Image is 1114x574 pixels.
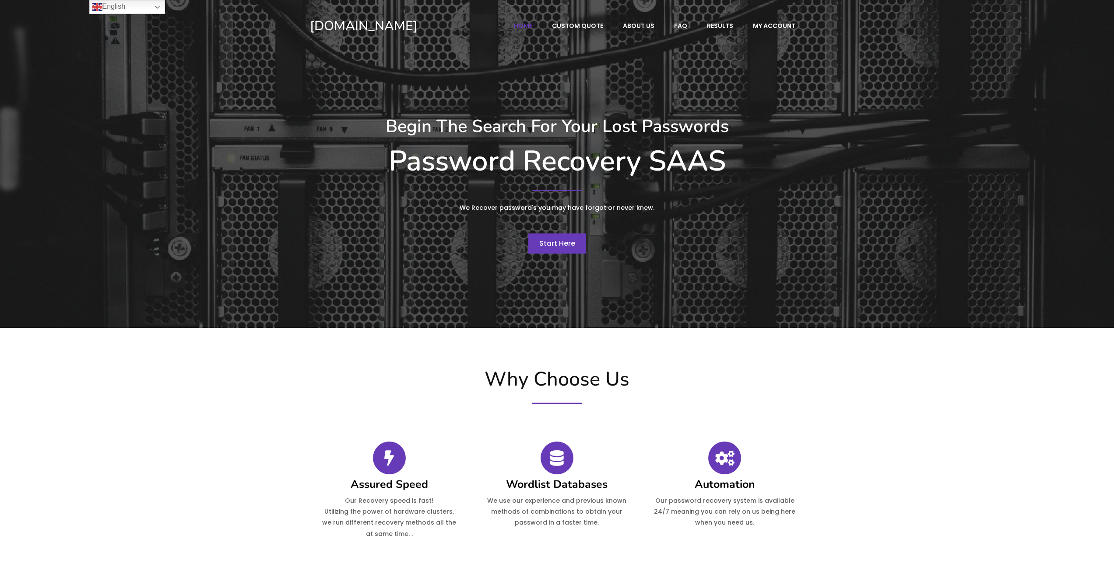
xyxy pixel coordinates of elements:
a: About Us [614,17,664,34]
a: My account [744,17,805,34]
p: Our Recovery speed is fast! Utilizing the power of hardware clusters, we run different recovery m... [319,495,460,539]
span: My account [753,22,795,30]
p: We use our experience and previous known methods of combinations to obtain your password in a fas... [486,495,628,529]
span: Custom Quote [552,22,603,30]
p: Our password recovery system is available 24/7 meaning you can rely on us being here when you nee... [654,495,795,529]
a: Custom Quote [543,17,612,34]
h3: Begin The Search For Your Lost Passwords [310,116,805,137]
a: Home [505,17,541,34]
h4: Assured Speed [319,479,460,490]
a: Start Here [528,233,586,254]
span: About Us [623,22,654,30]
h4: Automation [654,479,795,490]
a: Results [698,17,742,34]
span: Home [514,22,532,30]
a: FAQ [665,17,696,34]
span: FAQ [674,22,687,30]
a: [DOMAIN_NAME] [310,17,478,35]
img: en [92,2,102,12]
h4: Wordlist Databases [486,479,628,490]
h2: Why Choose Us [306,368,809,391]
h1: Password Recovery SAAS [310,144,805,178]
span: Start Here [539,238,575,248]
p: We Recover password's you may have forgot or never knew. [393,202,721,213]
span: Results [707,22,733,30]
